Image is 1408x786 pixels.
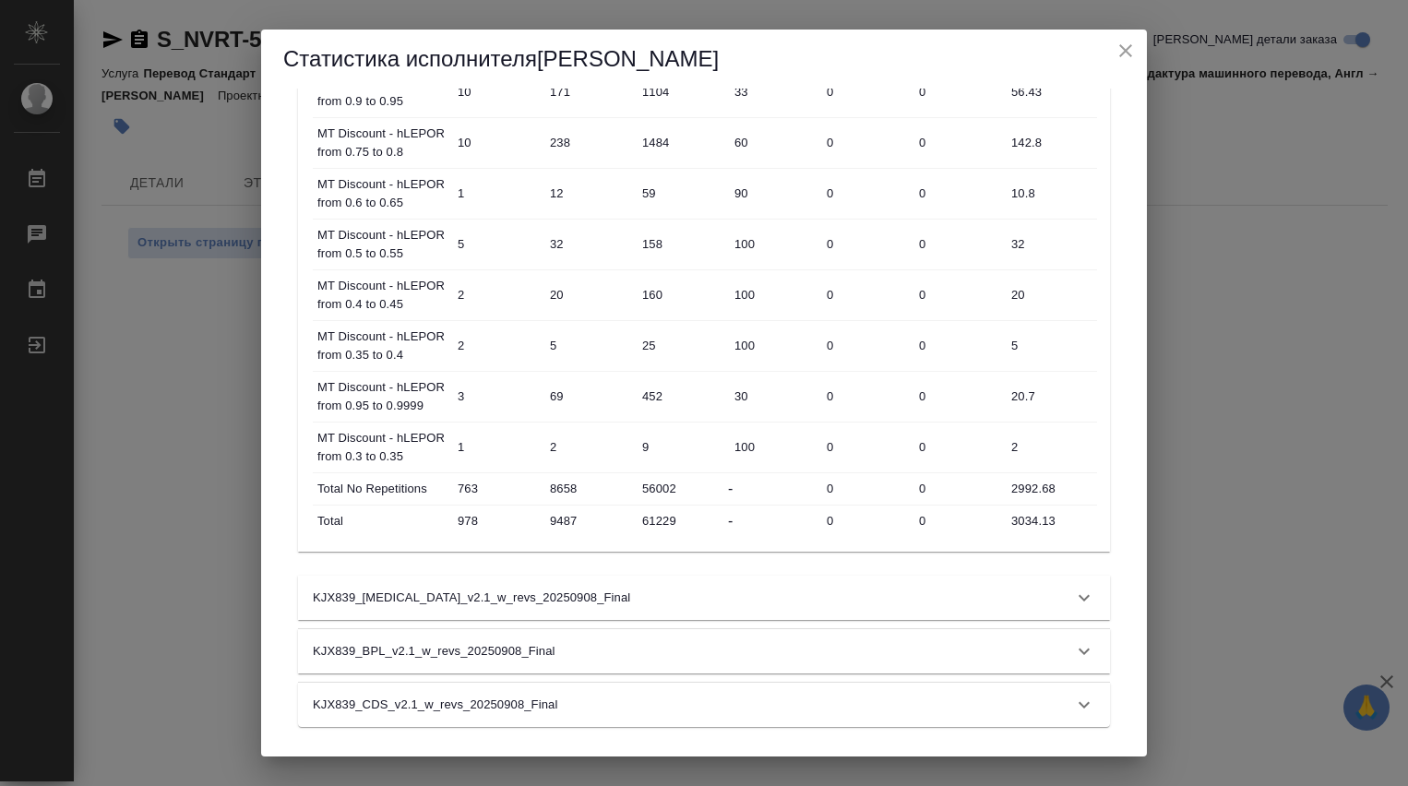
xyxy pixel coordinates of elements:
input: ✎ Введи что-нибудь [636,281,728,308]
input: ✎ Введи что-нибудь [451,507,543,534]
input: ✎ Введи что-нибудь [1005,129,1097,156]
input: ✎ Введи что-нибудь [728,180,820,207]
div: KJX839_[MEDICAL_DATA]_v2.1_w_revs_20250908_Final [298,576,1110,620]
input: ✎ Введи что-нибудь [1005,507,1097,534]
input: ✎ Введи что-нибудь [820,332,913,359]
input: ✎ Введи что-нибудь [543,434,636,460]
input: ✎ Введи что-нибудь [1005,78,1097,105]
input: ✎ Введи что-нибудь [451,383,543,410]
input: ✎ Введи что-нибудь [636,180,728,207]
input: ✎ Введи что-нибудь [543,332,636,359]
input: ✎ Введи что-нибудь [728,332,820,359]
input: ✎ Введи что-нибудь [636,231,728,257]
input: ✎ Введи что-нибудь [820,281,913,308]
input: ✎ Введи что-нибудь [1005,434,1097,460]
div: KJX839_CDS_v2.1_w_revs_20250908_Final [298,683,1110,727]
p: Total No Repetitions [317,480,447,498]
input: ✎ Введи что-нибудь [913,281,1005,308]
div: - [728,510,820,532]
input: ✎ Введи что-нибудь [728,383,820,410]
input: ✎ Введи что-нибудь [451,129,543,156]
input: ✎ Введи что-нибудь [820,507,913,534]
input: ✎ Введи что-нибудь [913,507,1005,534]
h5: Статистика исполнителя [PERSON_NAME] [283,44,1125,74]
input: ✎ Введи что-нибудь [543,281,636,308]
p: Total [317,512,447,530]
p: KJX839_[MEDICAL_DATA]_v2.1_w_revs_20250908_Final [313,589,630,607]
input: ✎ Введи что-нибудь [728,434,820,460]
div: - [728,478,820,500]
input: ✎ Введи что-нибудь [543,129,636,156]
p: MT Discount - hLEPOR from 0.95 to 0.9999 [317,378,447,415]
input: ✎ Введи что-нибудь [913,332,1005,359]
input: ✎ Введи что-нибудь [913,434,1005,460]
p: MT Discount - hLEPOR from 0.6 to 0.65 [317,175,447,212]
input: ✎ Введи что-нибудь [913,78,1005,105]
input: ✎ Введи что-нибудь [1005,332,1097,359]
input: ✎ Введи что-нибудь [728,281,820,308]
input: ✎ Введи что-нибудь [451,475,543,502]
input: ✎ Введи что-нибудь [728,231,820,257]
input: ✎ Введи что-нибудь [543,78,636,105]
input: ✎ Введи что-нибудь [913,231,1005,257]
input: ✎ Введи что-нибудь [1005,231,1097,257]
p: MT Discount - hLEPOR from 0.35 to 0.4 [317,327,447,364]
input: ✎ Введи что-нибудь [636,383,728,410]
p: MT Discount - hLEPOR from 0.75 to 0.8 [317,125,447,161]
input: ✎ Введи что-нибудь [728,129,820,156]
input: ✎ Введи что-нибудь [820,475,913,502]
input: ✎ Введи что-нибудь [543,507,636,534]
input: ✎ Введи что-нибудь [636,129,728,156]
p: MT Discount - hLEPOR from 0.5 to 0.55 [317,226,447,263]
input: ✎ Введи что-нибудь [451,231,543,257]
input: ✎ Введи что-нибудь [1005,475,1097,502]
input: ✎ Введи что-нибудь [820,180,913,207]
p: MT Discount - hLEPOR from 0.3 to 0.35 [317,429,447,466]
input: ✎ Введи что-нибудь [913,129,1005,156]
input: ✎ Введи что-нибудь [451,78,543,105]
input: ✎ Введи что-нибудь [451,434,543,460]
input: ✎ Введи что-нибудь [913,475,1005,502]
input: ✎ Введи что-нибудь [636,507,728,534]
input: ✎ Введи что-нибудь [728,78,820,105]
button: close [1112,37,1140,65]
div: KJX839_BPL_v2.1_w_revs_20250908_Final [298,629,1110,673]
input: ✎ Введи что-нибудь [543,180,636,207]
input: ✎ Введи что-нибудь [543,475,636,502]
input: ✎ Введи что-нибудь [451,180,543,207]
input: ✎ Введи что-нибудь [543,231,636,257]
p: MT Discount - hLEPOR from 0.9 to 0.95 [317,74,447,111]
input: ✎ Введи что-нибудь [1005,180,1097,207]
input: ✎ Введи что-нибудь [820,129,913,156]
input: ✎ Введи что-нибудь [543,383,636,410]
input: ✎ Введи что-нибудь [636,332,728,359]
input: ✎ Введи что-нибудь [913,180,1005,207]
input: ✎ Введи что-нибудь [451,332,543,359]
input: ✎ Введи что-нибудь [820,231,913,257]
input: ✎ Введи что-нибудь [1005,281,1097,308]
p: KJX839_BPL_v2.1_w_revs_20250908_Final [313,642,555,661]
p: KJX839_CDS_v2.1_w_revs_20250908_Final [313,696,557,714]
input: ✎ Введи что-нибудь [636,78,728,105]
input: ✎ Введи что-нибудь [636,434,728,460]
input: ✎ Введи что-нибудь [820,383,913,410]
input: ✎ Введи что-нибудь [636,475,728,502]
input: ✎ Введи что-нибудь [451,281,543,308]
input: ✎ Введи что-нибудь [1005,383,1097,410]
p: MT Discount - hLEPOR from 0.4 to 0.45 [317,277,447,314]
input: ✎ Введи что-нибудь [820,78,913,105]
input: ✎ Введи что-нибудь [913,383,1005,410]
input: ✎ Введи что-нибудь [820,434,913,460]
